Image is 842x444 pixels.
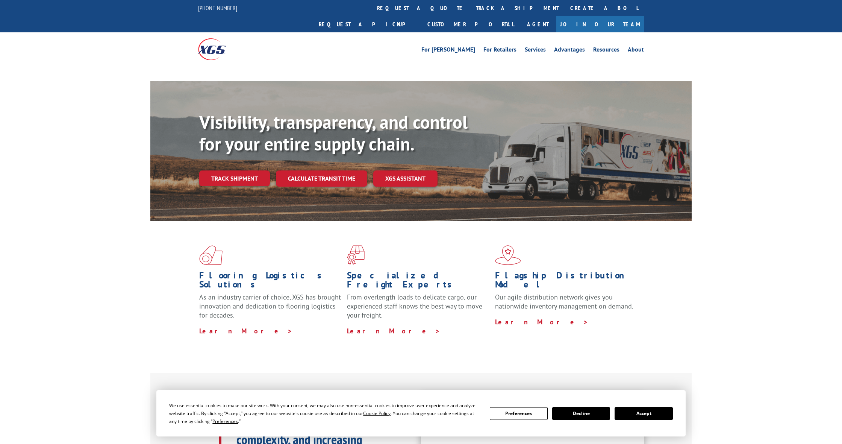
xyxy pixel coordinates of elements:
[276,170,367,187] a: Calculate transit time
[347,271,489,293] h1: Specialized Freight Experts
[313,16,422,32] a: Request a pickup
[169,401,480,425] div: We use essential cookies to make our site work. With your consent, we may also use non-essential ...
[525,47,546,55] a: Services
[156,390,686,436] div: Cookie Consent Prompt
[198,4,237,12] a: [PHONE_NUMBER]
[347,327,441,335] a: Learn More >
[519,16,556,32] a: Agent
[556,16,644,32] a: Join Our Team
[199,110,468,155] b: Visibility, transparency, and control for your entire supply chain.
[495,271,637,293] h1: Flagship Distribution Model
[490,407,548,420] button: Preferences
[628,47,644,55] a: About
[554,47,585,55] a: Advantages
[421,47,475,55] a: For [PERSON_NAME]
[422,16,519,32] a: Customer Portal
[199,245,223,265] img: xgs-icon-total-supply-chain-intelligence-red
[347,293,489,326] p: From overlength loads to delicate cargo, our experienced staff knows the best way to move your fr...
[199,327,293,335] a: Learn More >
[199,271,341,293] h1: Flooring Logistics Solutions
[363,410,391,417] span: Cookie Policy
[199,170,270,186] a: Track shipment
[199,293,341,319] span: As an industry carrier of choice, XGS has brought innovation and dedication to flooring logistics...
[347,245,365,265] img: xgs-icon-focused-on-flooring-red
[552,407,610,420] button: Decline
[495,318,589,326] a: Learn More >
[373,170,438,187] a: XGS ASSISTANT
[495,293,633,310] span: Our agile distribution network gives you nationwide inventory management on demand.
[593,47,619,55] a: Resources
[615,407,672,420] button: Accept
[483,47,516,55] a: For Retailers
[212,418,238,424] span: Preferences
[495,245,521,265] img: xgs-icon-flagship-distribution-model-red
